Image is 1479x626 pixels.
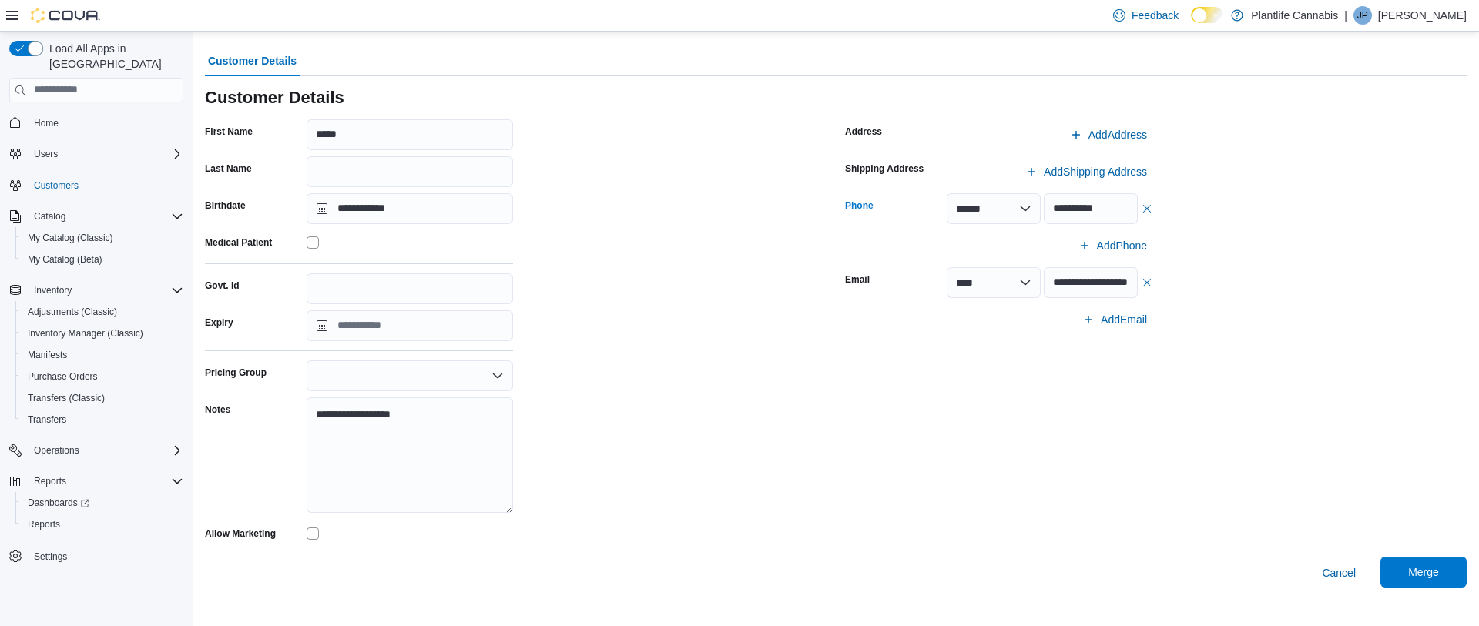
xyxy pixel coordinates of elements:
label: Email [845,273,870,286]
label: Address [845,126,882,138]
a: Manifests [22,346,73,364]
button: My Catalog (Beta) [15,249,189,270]
span: Manifests [22,346,183,364]
span: Adjustments (Classic) [28,306,117,318]
button: Reports [28,472,72,490]
button: Operations [28,441,86,460]
label: First Name [205,126,253,138]
label: Last Name [205,162,252,175]
label: Birthdate [205,199,246,212]
button: AddShipping Address [1019,156,1153,187]
p: Plantlife Cannabis [1251,6,1338,25]
span: Add Address [1088,127,1147,142]
button: Customers [3,174,189,196]
h3: Customer Details [205,89,344,107]
span: Home [28,113,183,132]
span: Users [34,148,58,160]
button: Operations [3,440,189,461]
button: Home [3,112,189,134]
a: Settings [28,547,73,566]
label: Pricing Group [205,367,267,379]
span: Catalog [34,210,65,223]
span: Catalog [28,207,183,226]
a: My Catalog (Beta) [22,250,109,269]
span: Dark Mode [1191,23,1192,24]
span: Operations [34,444,79,457]
span: JP [1357,6,1368,25]
button: Users [3,143,189,165]
span: Settings [34,551,67,563]
img: Cova [31,8,100,23]
label: Shipping Address [845,162,924,175]
button: Inventory [28,281,78,300]
span: Inventory Manager (Classic) [22,324,183,343]
button: AddPhone [1072,230,1153,261]
button: Catalog [28,207,72,226]
span: Reports [28,518,60,531]
button: Users [28,145,64,163]
span: Customers [28,176,183,195]
span: Customers [34,179,79,192]
nav: Complex example [9,105,183,608]
span: Feedback [1132,8,1179,23]
p: [PERSON_NAME] [1378,6,1467,25]
button: Inventory Manager (Classic) [15,323,189,344]
label: Allow Marketing [205,527,276,540]
span: My Catalog (Classic) [22,229,183,247]
span: Add Email [1101,312,1147,327]
button: Transfers [15,409,189,430]
span: Merge [1408,564,1439,580]
a: Purchase Orders [22,367,104,386]
span: Load All Apps in [GEOGRAPHIC_DATA] [43,41,183,72]
button: My Catalog (Classic) [15,227,189,249]
button: Transfers (Classic) [15,387,189,409]
span: Add Phone [1097,238,1147,253]
span: My Catalog (Beta) [22,250,183,269]
span: Inventory Manager (Classic) [28,327,143,340]
span: Settings [28,546,183,565]
span: Dashboards [28,497,89,509]
a: Adjustments (Classic) [22,303,123,321]
a: Dashboards [15,492,189,514]
button: Reports [3,470,189,492]
p: | [1344,6,1347,25]
span: Transfers [28,413,66,426]
label: Phone [845,199,874,212]
button: Catalog [3,206,189,227]
label: Notes [205,403,230,416]
span: My Catalog (Beta) [28,253,102,266]
span: Add Shipping Address [1044,164,1147,179]
button: AddAddress [1064,119,1153,150]
button: Manifests [15,344,189,366]
span: Operations [28,441,183,460]
a: Customers [28,176,85,195]
button: Inventory [3,280,189,301]
span: Reports [34,475,66,487]
button: Purchase Orders [15,366,189,387]
a: Dashboards [22,494,96,512]
div: Jayden Paul [1353,6,1372,25]
span: My Catalog (Classic) [28,232,113,244]
span: Cancel [1322,565,1356,581]
a: Transfers [22,410,72,429]
button: Adjustments (Classic) [15,301,189,323]
a: Transfers (Classic) [22,389,111,407]
label: Govt. Id [205,280,240,292]
span: Customer Details [208,45,297,76]
span: Reports [22,515,183,534]
a: Home [28,114,65,132]
label: Medical Patient [205,236,272,249]
input: Dark Mode [1191,7,1223,23]
span: Users [28,145,183,163]
label: Expiry [205,316,233,329]
span: Dashboards [22,494,183,512]
span: Transfers (Classic) [28,392,105,404]
span: Transfers (Classic) [22,389,183,407]
span: Home [34,117,59,129]
a: Inventory Manager (Classic) [22,324,149,343]
span: Purchase Orders [28,370,98,383]
span: Adjustments (Classic) [22,303,183,321]
span: Manifests [28,349,67,361]
input: Press the down key to open a popover containing a calendar. [307,193,513,224]
span: Purchase Orders [22,367,183,386]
